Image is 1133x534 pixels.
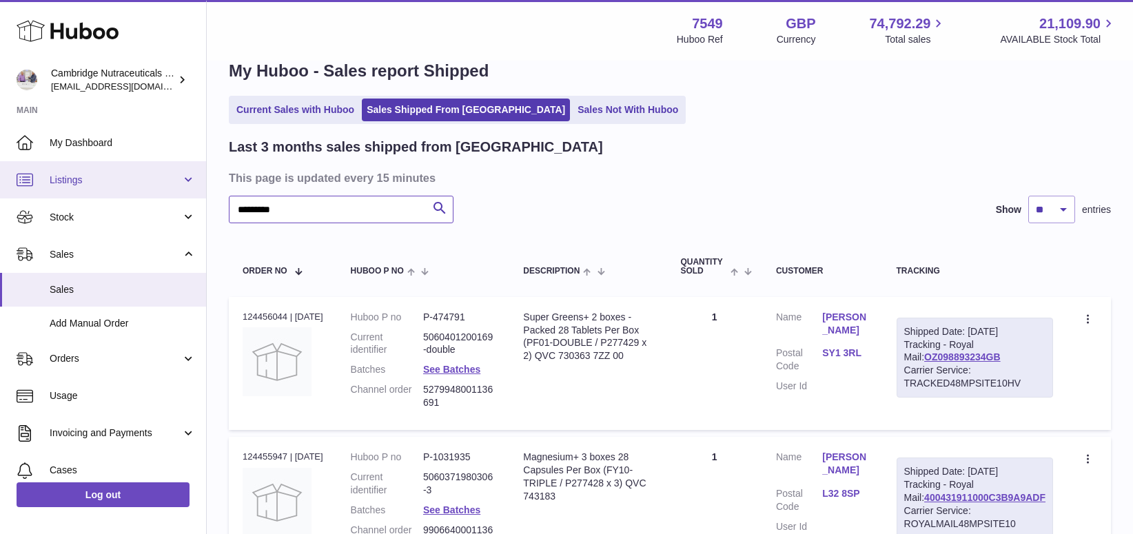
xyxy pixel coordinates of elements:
dt: Channel order [351,383,423,409]
img: qvc@camnutra.com [17,70,37,90]
a: [PERSON_NAME] [822,311,868,337]
dt: Postal Code [776,347,822,373]
span: 74,792.29 [869,14,930,33]
span: Stock [50,211,181,224]
div: Shipped Date: [DATE] [904,465,1045,478]
span: My Dashboard [50,136,196,150]
span: Order No [243,267,287,276]
dt: Name [776,311,822,340]
span: entries [1082,203,1111,216]
div: Super Greens+ 2 boxes - Packed 28 Tablets Per Box (PF01-DOUBLE / P277429 x 2) QVC 730363 7ZZ 00 [523,311,653,363]
img: no-photo.jpg [243,327,312,396]
span: AVAILABLE Stock Total [1000,33,1116,46]
a: See Batches [423,504,480,515]
dd: P-1031935 [423,451,496,464]
dt: Huboo P no [351,311,423,324]
dt: Current identifier [351,331,423,357]
h3: This page is updated every 15 minutes [229,170,1108,185]
a: SY1 3RL [822,347,868,360]
span: Orders [50,352,181,365]
a: 400431911000C3B9A9ADF [924,492,1045,503]
span: Cases [50,464,196,477]
div: Customer [776,267,869,276]
dt: Postal Code [776,487,822,513]
div: Currency [777,33,816,46]
span: Invoicing and Payments [50,427,181,440]
a: Sales Not With Huboo [573,99,683,121]
div: Tracking - Royal Mail: [897,318,1053,398]
h1: My Huboo - Sales report Shipped [229,60,1111,82]
span: Sales [50,248,181,261]
span: 21,109.90 [1039,14,1101,33]
span: [EMAIL_ADDRESS][DOMAIN_NAME] [51,81,203,92]
strong: GBP [786,14,815,33]
div: Tracking [897,267,1053,276]
dd: 5060401200169-double [423,331,496,357]
span: Sales [50,283,196,296]
a: Sales Shipped From [GEOGRAPHIC_DATA] [362,99,570,121]
strong: 7549 [692,14,723,33]
a: Current Sales with Huboo [232,99,359,121]
a: [PERSON_NAME] [822,451,868,477]
dt: User Id [776,380,822,393]
dd: 5279948001136691 [423,383,496,409]
span: Usage [50,389,196,402]
dt: Batches [351,363,423,376]
div: Shipped Date: [DATE] [904,325,1045,338]
dd: 5060371980306-3 [423,471,496,497]
a: 74,792.29 Total sales [869,14,946,46]
a: See Batches [423,364,480,375]
span: Huboo P no [351,267,404,276]
div: Carrier Service: TRACKED48MPSITE10HV [904,364,1045,390]
div: Cambridge Nutraceuticals Ltd [51,67,175,93]
span: Description [523,267,580,276]
div: 124455947 | [DATE] [243,451,323,463]
a: L32 8SP [822,487,868,500]
dt: Current identifier [351,471,423,497]
div: 124456044 | [DATE] [243,311,323,323]
span: Total sales [885,33,946,46]
span: Listings [50,174,181,187]
label: Show [996,203,1021,216]
a: Log out [17,482,190,507]
h2: Last 3 months sales shipped from [GEOGRAPHIC_DATA] [229,138,603,156]
dt: Name [776,451,822,480]
td: 1 [666,297,762,430]
div: Magnesium+ 3 boxes 28 Capsules Per Box (FY10-TRIPLE / P277428 x 3) QVC 743183 [523,451,653,503]
dt: Batches [351,504,423,517]
span: Add Manual Order [50,317,196,330]
dt: Huboo P no [351,451,423,464]
span: Quantity Sold [680,258,726,276]
dd: P-474791 [423,311,496,324]
a: 21,109.90 AVAILABLE Stock Total [1000,14,1116,46]
div: Carrier Service: ROYALMAIL48MPSITE10 [904,504,1045,531]
a: OZ098893234GB [924,351,1001,362]
dt: User Id [776,520,822,533]
div: Huboo Ref [677,33,723,46]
